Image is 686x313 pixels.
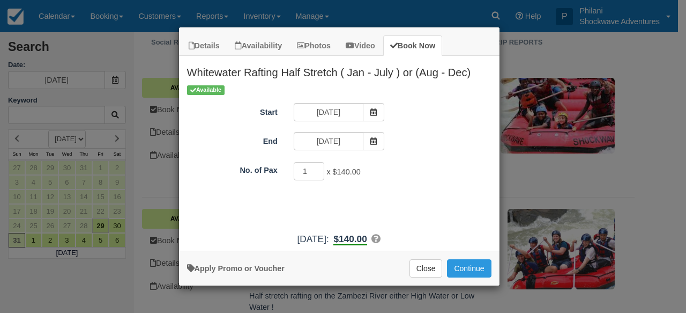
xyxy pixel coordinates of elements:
[179,103,286,118] label: Start
[228,35,289,56] a: Availability
[383,35,442,56] a: Book Now
[179,232,499,246] div: :
[179,132,286,147] label: End
[326,168,360,177] span: x $140.00
[187,85,225,94] span: Available
[179,56,499,245] div: Item Modal
[187,264,285,273] a: Apply Voucher
[333,234,367,245] b: $140.00
[182,35,227,56] a: Details
[409,259,443,278] button: Close
[447,259,491,278] button: Add to Booking
[339,35,382,56] a: Video
[290,35,338,56] a: Photos
[179,161,286,176] label: No. of Pax
[297,234,326,244] span: [DATE]
[294,162,325,180] input: No. of Pax
[179,56,499,84] h2: Whitewater Rafting Half Stretch ( Jan - July ) or (Aug - Dec)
